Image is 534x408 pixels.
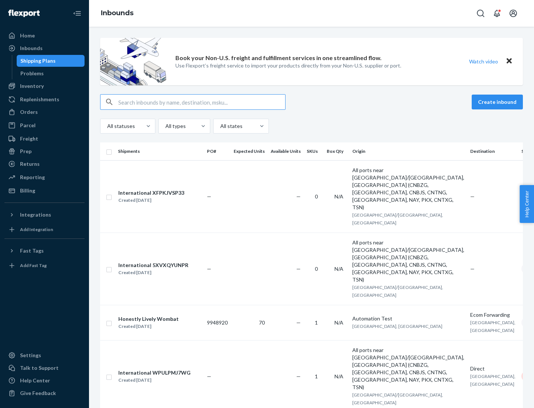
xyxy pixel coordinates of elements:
[464,56,503,67] button: Watch video
[352,212,443,226] span: [GEOGRAPHIC_DATA]/[GEOGRAPHIC_DATA], [GEOGRAPHIC_DATA]
[70,6,85,21] button: Close Navigation
[4,245,85,257] button: Fast Tags
[207,193,211,200] span: —
[352,167,464,211] div: All ports near [GEOGRAPHIC_DATA]/[GEOGRAPHIC_DATA], [GEOGRAPHIC_DATA] (CNBZG, [GEOGRAPHIC_DATA], ...
[296,193,301,200] span: —
[4,171,85,183] a: Reporting
[315,266,318,272] span: 0
[175,54,382,62] p: Book your Non-U.S. freight and fulfillment services in one streamlined flow.
[118,95,285,109] input: Search inbounds by name, destination, msku...
[20,122,36,129] div: Parcel
[467,142,518,160] th: Destination
[334,373,343,379] span: N/A
[118,376,191,384] div: Created [DATE]
[4,30,85,42] a: Home
[20,96,59,103] div: Replenishments
[334,319,343,326] span: N/A
[352,284,443,298] span: [GEOGRAPHIC_DATA]/[GEOGRAPHIC_DATA], [GEOGRAPHIC_DATA]
[20,352,41,359] div: Settings
[20,135,38,142] div: Freight
[17,68,85,79] a: Problems
[4,362,85,374] a: Talk to Support
[20,82,44,90] div: Inventory
[204,142,231,160] th: PO#
[352,392,443,405] span: [GEOGRAPHIC_DATA]/[GEOGRAPHIC_DATA], [GEOGRAPHIC_DATA]
[175,62,401,69] p: Use Flexport’s freight service to import your products directly from your Non-U.S. supplier or port.
[4,260,85,272] a: Add Fast Tag
[101,9,133,17] a: Inbounds
[20,57,56,65] div: Shipping Plans
[4,119,85,131] a: Parcel
[504,56,514,67] button: Close
[315,373,318,379] span: 1
[470,311,515,319] div: Ecom Forwarding
[204,305,231,340] td: 9948920
[207,266,211,272] span: —
[20,32,35,39] div: Home
[520,185,534,223] span: Help Center
[20,108,38,116] div: Orders
[220,122,220,130] input: All states
[489,6,504,21] button: Open notifications
[349,142,467,160] th: Origin
[4,93,85,105] a: Replenishments
[20,187,35,194] div: Billing
[296,373,301,379] span: —
[296,319,301,326] span: —
[4,145,85,157] a: Prep
[118,369,191,376] div: International WPULPMJ7WG
[118,189,184,197] div: International XFPKJVSP33
[324,142,349,160] th: Box Qty
[118,323,179,330] div: Created [DATE]
[352,323,442,329] span: [GEOGRAPHIC_DATA], [GEOGRAPHIC_DATA]
[259,319,265,326] span: 70
[352,346,464,391] div: All ports near [GEOGRAPHIC_DATA]/[GEOGRAPHIC_DATA], [GEOGRAPHIC_DATA] (CNBZG, [GEOGRAPHIC_DATA], ...
[118,269,188,276] div: Created [DATE]
[20,226,53,233] div: Add Integration
[268,142,304,160] th: Available Units
[470,320,515,333] span: [GEOGRAPHIC_DATA], [GEOGRAPHIC_DATA]
[4,375,85,386] a: Help Center
[470,374,515,387] span: [GEOGRAPHIC_DATA], [GEOGRAPHIC_DATA]
[20,148,32,155] div: Prep
[334,193,343,200] span: N/A
[20,247,44,254] div: Fast Tags
[20,45,43,52] div: Inbounds
[118,261,188,269] div: International 5XVXQYUNPR
[472,95,523,109] button: Create inbound
[315,319,318,326] span: 1
[4,387,85,399] button: Give Feedback
[4,224,85,236] a: Add Integration
[8,10,40,17] img: Flexport logo
[315,193,318,200] span: 0
[20,70,44,77] div: Problems
[4,133,85,145] a: Freight
[95,3,139,24] ol: breadcrumbs
[20,174,45,181] div: Reporting
[4,209,85,221] button: Integrations
[304,142,324,160] th: SKUs
[118,315,179,323] div: Honestly Lively Wombat
[20,364,59,372] div: Talk to Support
[17,55,85,67] a: Shipping Plans
[470,266,475,272] span: —
[352,315,464,322] div: Automation Test
[470,365,515,372] div: Direct
[352,239,464,283] div: All ports near [GEOGRAPHIC_DATA]/[GEOGRAPHIC_DATA], [GEOGRAPHIC_DATA] (CNBZG, [GEOGRAPHIC_DATA], ...
[20,262,47,269] div: Add Fast Tag
[470,193,475,200] span: —
[4,42,85,54] a: Inbounds
[20,389,56,397] div: Give Feedback
[231,142,268,160] th: Expected Units
[296,266,301,272] span: —
[4,349,85,361] a: Settings
[4,158,85,170] a: Returns
[334,266,343,272] span: N/A
[4,80,85,92] a: Inventory
[20,377,50,384] div: Help Center
[4,185,85,197] a: Billing
[118,197,184,204] div: Created [DATE]
[20,211,51,218] div: Integrations
[106,122,107,130] input: All statuses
